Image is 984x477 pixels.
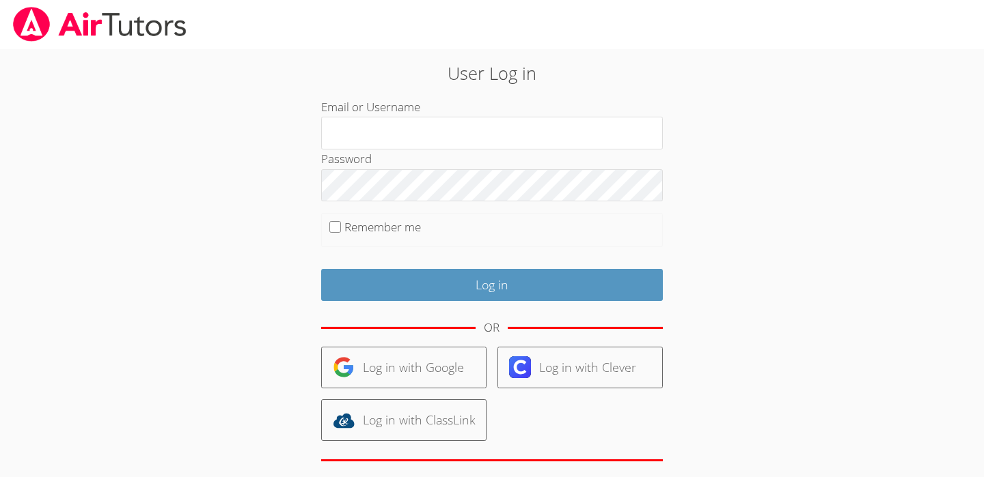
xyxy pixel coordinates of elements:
div: OR [484,318,500,338]
img: clever-logo-6eab21bc6e7a338710f1a6ff85c0baf02591cd810cc4098c63d3a4b26e2feb20.svg [509,356,531,378]
a: Log in with Google [321,347,487,388]
img: classlink-logo-d6bb404cc1216ec64c9a2012d9dc4662098be43eaf13dc465df04b49fa7ab582.svg [333,409,355,431]
input: Log in [321,269,663,301]
a: Log in with ClassLink [321,399,487,441]
img: google-logo-50288ca7cdecda66e5e0955fdab243c47b7ad437acaf1139b6f446037453330a.svg [333,356,355,378]
label: Email or Username [321,99,420,115]
img: airtutors_banner-c4298cdbf04f3fff15de1276eac7730deb9818008684d7c2e4769d2f7ddbe033.png [12,7,188,42]
label: Password [321,151,372,167]
label: Remember me [344,219,421,235]
h2: User Log in [226,60,758,86]
a: Log in with Clever [497,347,663,388]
